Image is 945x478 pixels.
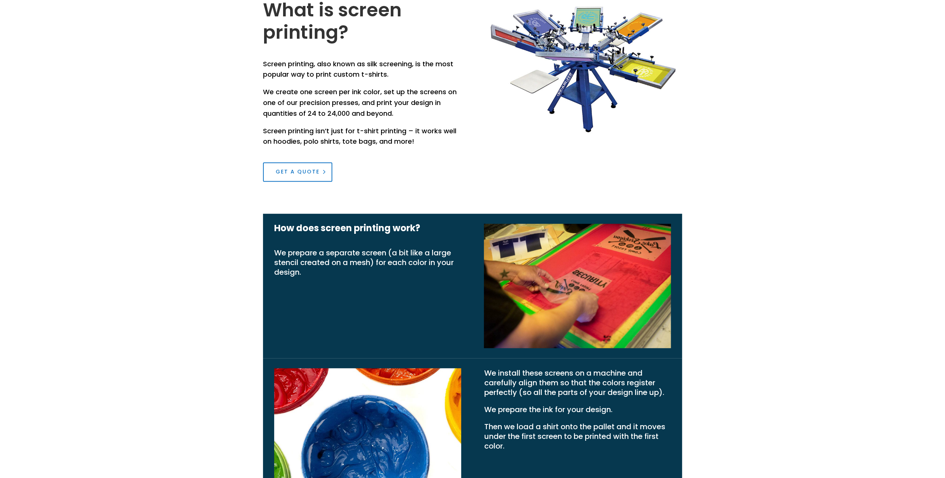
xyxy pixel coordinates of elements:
[484,224,671,348] img: 65A7602-1024x682-1_op
[274,224,461,236] h3: How does screen printing work?
[484,422,671,451] p: Then we load a shirt onto the pallet and it moves under the first screen to be printed with the f...
[484,405,671,422] p: We prepare the ink for your design.
[263,59,461,87] p: Screen printing, also known as silk screening, is the most popular way to print custom t-shirts.
[263,126,461,147] p: Screen printing isn’t just for t-shirt printing – it works well on hoodies, polo shirts, tote bag...
[263,162,332,182] a: Get a Quote
[274,248,461,277] p: We prepare a separate screen (a bit like a large stencil created on a mesh) for each color in you...
[263,87,461,125] p: We create one screen per ink color, set up the screens on one of our precision presses, and print...
[484,368,671,405] p: We install these screens on a machine and carefully align them so that the colors register perfec...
